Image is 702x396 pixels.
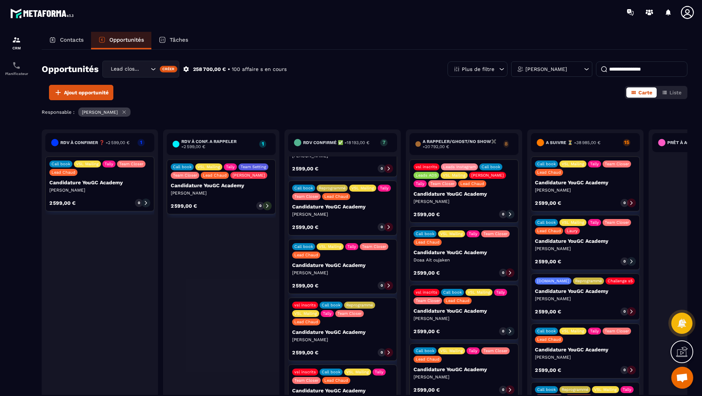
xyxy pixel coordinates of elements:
[171,182,272,188] p: Candidature YouGC Academy
[203,173,227,178] p: Lead Chaud
[537,337,561,342] p: Lead Chaud
[537,229,561,233] p: Lead Chaud
[381,350,383,355] p: 0
[2,72,31,76] p: Planificateur
[381,283,383,288] p: 0
[292,166,318,171] p: 2 599,00 €
[10,7,76,20] img: logo
[42,32,91,49] a: Contacts
[228,66,230,73] p: •
[102,61,179,78] div: Search for option
[292,225,318,230] p: 2 599,00 €
[502,329,504,334] p: 0
[105,162,113,166] p: Tally
[535,259,561,264] p: 2 599,00 €
[52,162,70,166] p: Call book
[197,165,220,169] p: VSL Mailing
[380,140,388,145] p: 7
[535,288,636,294] p: Candidature YouGC Academy
[322,370,340,374] p: Call book
[443,173,465,178] p: VSL Mailing
[12,35,21,44] img: formation
[496,290,505,295] p: Tally
[292,283,318,288] p: 2 599,00 €
[535,347,636,352] p: Candidature YouGC Academy
[76,162,99,166] p: VSL Mailing
[173,173,197,178] p: Team Closer
[171,203,197,208] p: 2 599,00 €
[503,141,509,146] p: 8
[576,140,600,145] span: 38 985,00 €
[259,203,261,208] p: 0
[502,387,504,392] p: 0
[381,166,383,171] p: 0
[119,162,143,166] p: Team Closer
[42,109,75,115] p: Responsable :
[416,181,424,186] p: Tally
[292,329,393,335] p: Candidature YouGC Academy
[303,140,369,145] h6: Rdv confirmé ✅ -
[42,62,99,76] h2: Opportunités
[294,244,313,249] p: Call book
[347,244,356,249] p: Tally
[193,66,226,73] p: 258 700,00 €
[623,309,626,314] p: 0
[49,180,150,185] p: Candidature YouGC Academy
[416,290,437,295] p: vsl inscrits
[173,165,192,169] p: Call book
[416,173,437,178] p: Leads ADS
[109,65,141,73] span: Lead closing
[2,30,31,56] a: formationformationCRM
[2,46,31,50] p: CRM
[535,246,636,252] p: [PERSON_NAME]
[414,199,514,204] p: [PERSON_NAME]
[108,140,129,145] span: 2 599,00 €
[416,298,440,303] p: Team Closer
[623,367,626,373] p: 0
[414,308,514,314] p: Candidature YouGC Academy
[546,140,600,145] h6: A SUIVRE ⏳ -
[608,279,633,283] p: Challenge s5
[657,87,686,98] button: Liste
[460,181,484,186] p: Lead Chaud
[623,387,631,392] p: Tally
[380,186,389,191] p: Tally
[605,162,629,166] p: Team Closer
[525,67,567,72] p: [PERSON_NAME]
[537,170,561,175] p: Lead Chaud
[562,220,584,225] p: VSL Mailing
[416,357,439,362] p: Lead Chaud
[623,259,626,264] p: 0
[440,348,463,353] p: VSL Mailing
[109,37,144,43] p: Opportunités
[292,262,393,268] p: Candidature YouGC Academy
[590,162,599,166] p: Tally
[425,144,449,149] span: 20 792,00 €
[294,370,316,374] p: vsl inscrits
[141,65,149,73] input: Search for option
[414,257,514,263] p: Doaa Ait oujaken
[82,110,118,115] p: [PERSON_NAME]
[138,200,140,205] p: 0
[416,165,437,169] p: vsl inscrits
[537,279,569,283] p: [DOMAIN_NAME]
[443,165,476,169] p: Leads Instagram
[423,139,500,149] h6: A RAPPELER/GHOST/NO SHOW✖️ -
[535,367,561,373] p: 2 599,00 €
[160,66,178,72] div: Créer
[294,186,313,191] p: Call book
[482,165,500,169] p: Call book
[292,350,318,355] p: 2 599,00 €
[537,387,556,392] p: Call book
[535,200,561,205] p: 2 599,00 €
[537,162,556,166] p: Call book
[2,56,31,81] a: schedulerschedulerPlanificateur
[468,290,490,295] p: VSL Mailing
[294,194,318,199] p: Team Closer
[562,162,584,166] p: VSL Mailing
[535,309,561,314] p: 2 599,00 €
[446,298,469,303] p: Lead Chaud
[471,173,504,178] p: [PERSON_NAME]
[502,212,504,217] p: 0
[537,329,556,333] p: Call book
